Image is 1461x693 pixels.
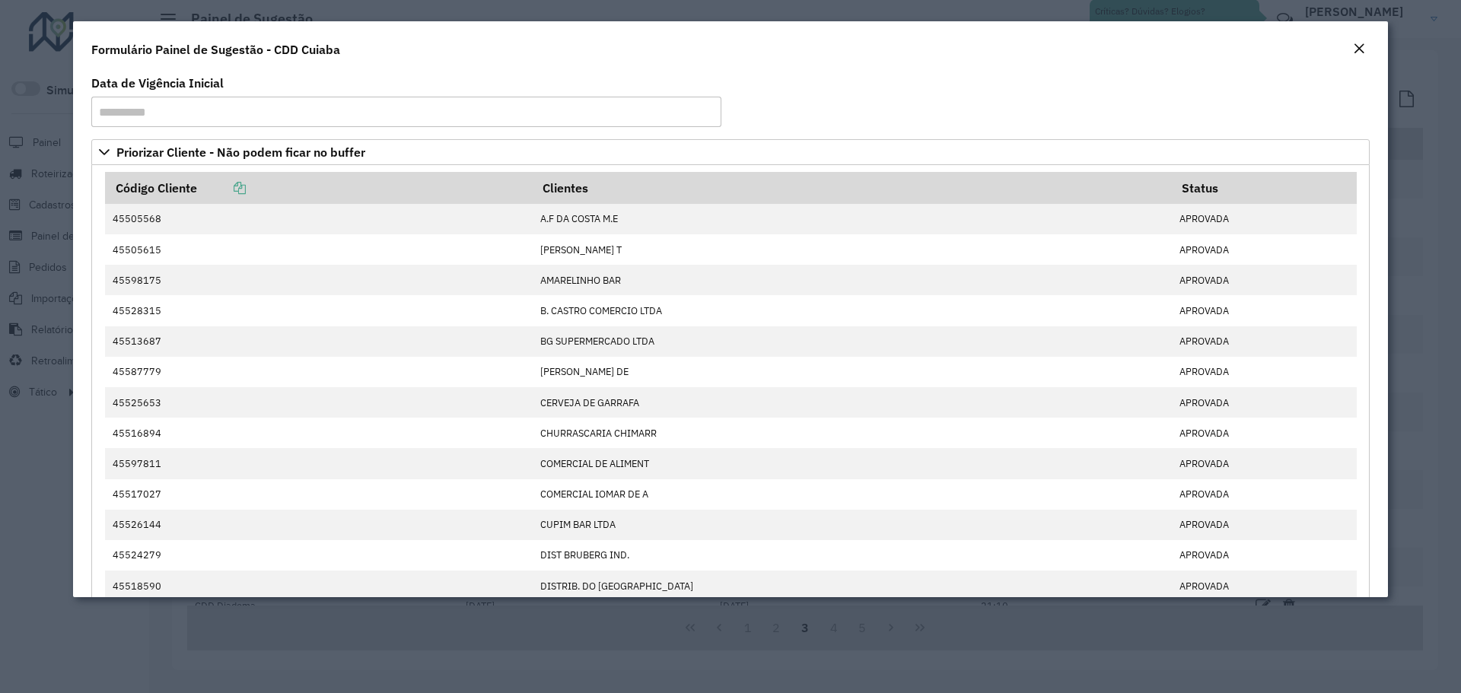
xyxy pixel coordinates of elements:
td: APROVADA [1171,540,1356,571]
td: 45516894 [105,418,533,448]
a: Priorizar Cliente - Não podem ficar no buffer [91,139,1370,165]
td: COMERCIAL IOMAR DE A [533,479,1172,510]
td: 45505615 [105,234,533,265]
td: DIST BRUBERG IND. [533,540,1172,571]
td: APROVADA [1171,387,1356,418]
label: Data de Vigência Inicial [91,74,224,92]
td: 45517027 [105,479,533,510]
td: APROVADA [1171,448,1356,478]
td: 45524279 [105,540,533,571]
td: CUPIM BAR LTDA [533,510,1172,540]
td: CHURRASCARIA CHIMARR [533,418,1172,448]
td: COMERCIAL DE ALIMENT [533,448,1172,478]
td: 45587779 [105,357,533,387]
button: Close [1348,40,1370,59]
td: APROVADA [1171,204,1356,234]
td: APROVADA [1171,571,1356,601]
td: APROVADA [1171,265,1356,295]
a: Copiar [197,180,246,196]
td: CERVEJA DE GARRAFA [533,387,1172,418]
th: Status [1171,172,1356,204]
td: DISTRIB. DO [GEOGRAPHIC_DATA] [533,571,1172,601]
td: APROVADA [1171,326,1356,357]
td: 45597811 [105,448,533,478]
td: APROVADA [1171,418,1356,448]
td: AMARELINHO BAR [533,265,1172,295]
span: Priorizar Cliente - Não podem ficar no buffer [116,146,365,158]
td: [PERSON_NAME] T [533,234,1172,265]
td: B. CASTRO COMERCIO LTDA [533,295,1172,326]
td: 45598175 [105,265,533,295]
td: APROVADA [1171,295,1356,326]
td: [PERSON_NAME] DE [533,357,1172,387]
td: APROVADA [1171,479,1356,510]
td: 45505568 [105,204,533,234]
td: 45526144 [105,510,533,540]
td: 45525653 [105,387,533,418]
td: 45528315 [105,295,533,326]
td: APROVADA [1171,234,1356,265]
th: Clientes [533,172,1172,204]
h4: Formulário Painel de Sugestão - CDD Cuiaba [91,40,340,59]
td: 45518590 [105,571,533,601]
em: Fechar [1353,43,1365,55]
td: APROVADA [1171,510,1356,540]
td: A.F DA COSTA M.E [533,204,1172,234]
td: APROVADA [1171,357,1356,387]
th: Código Cliente [105,172,533,204]
td: 45513687 [105,326,533,357]
td: BG SUPERMERCADO LTDA [533,326,1172,357]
